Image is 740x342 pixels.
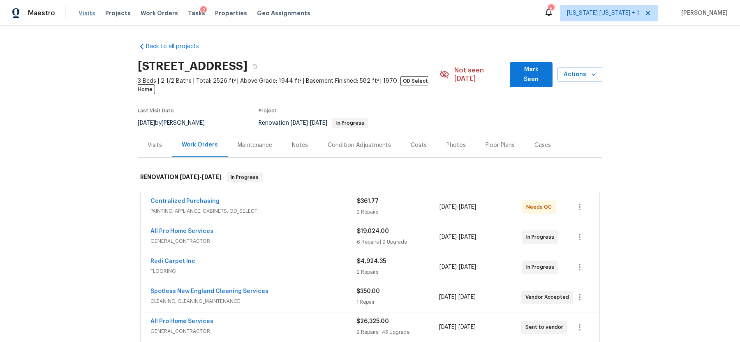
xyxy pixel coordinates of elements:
[486,141,515,149] div: Floor Plans
[150,327,356,335] span: GENERAL_CONTRACTOR
[291,120,327,126] span: -
[439,263,476,271] span: -
[28,9,55,17] span: Maestro
[454,66,505,83] span: Not seen [DATE]
[150,228,213,234] a: All Pro Home Services
[459,204,476,210] span: [DATE]
[439,234,457,240] span: [DATE]
[180,174,222,180] span: -
[141,9,178,17] span: Work Orders
[138,108,174,113] span: Last Visit Date
[200,6,207,14] div: 2
[215,9,247,17] span: Properties
[328,141,391,149] div: Condition Adjustments
[357,238,439,246] div: 6 Repairs | 9 Upgrade
[458,324,476,330] span: [DATE]
[439,203,476,211] span: -
[259,108,277,113] span: Project
[247,59,262,74] button: Copy Address
[138,120,155,126] span: [DATE]
[180,174,199,180] span: [DATE]
[357,208,439,216] div: 2 Repairs
[238,141,272,149] div: Maintenance
[356,298,439,306] div: 1 Repair
[227,173,262,181] span: In Progress
[526,233,557,241] span: In Progress
[188,10,205,16] span: Tasks
[356,328,439,336] div: 9 Repairs | 43 Upgrade
[257,9,310,17] span: Geo Assignments
[333,121,368,126] span: In Progress
[458,294,476,300] span: [DATE]
[182,141,218,149] div: Work Orders
[140,172,222,182] h6: RENOVATION
[150,237,357,245] span: GENERAL_CONTRACTOR
[138,62,247,70] h2: [STREET_ADDRESS]
[356,319,389,324] span: $26,325.00
[150,258,195,264] a: Redi Carpet Inc
[259,120,368,126] span: Renovation
[439,204,457,210] span: [DATE]
[138,164,602,191] div: RENOVATION [DATE]-[DATE]In Progress
[356,288,380,294] span: $350.00
[138,77,439,93] span: 3 Beds | 2 1/2 Baths | Total: 2526 ft² | Above Grade: 1944 ft² | Basement Finished: 582 ft² | 1970
[357,198,379,204] span: $361.77
[446,141,466,149] div: Photos
[292,141,308,149] div: Notes
[439,324,456,330] span: [DATE]
[510,62,553,87] button: Mark Seen
[439,323,476,331] span: -
[148,141,162,149] div: Visits
[439,294,456,300] span: [DATE]
[525,323,567,331] span: Sent to vendor
[138,76,428,94] span: OD Select Home
[567,9,639,17] span: [US_STATE] [US_STATE] + 1
[548,5,554,13] div: 5
[525,293,572,301] span: Vendor Accepted
[202,174,222,180] span: [DATE]
[439,264,457,270] span: [DATE]
[150,319,213,324] a: All Pro Home Services
[150,297,356,305] span: CLEANING, CLEANING_MAINTENANCE
[138,42,217,51] a: Back to all projects
[564,70,596,80] span: Actions
[526,263,557,271] span: In Progress
[557,67,602,82] button: Actions
[310,120,327,126] span: [DATE]
[357,268,439,276] div: 2 Repairs
[105,9,131,17] span: Projects
[138,118,215,128] div: by [PERSON_NAME]
[459,234,476,240] span: [DATE]
[150,207,357,215] span: PAINTING, APPLIANCE, CABINETS, OD_SELECT
[150,267,357,275] span: FLOORING
[459,264,476,270] span: [DATE]
[411,141,427,149] div: Costs
[79,9,95,17] span: Visits
[291,120,308,126] span: [DATE]
[357,228,389,234] span: $19,024.00
[357,258,386,264] span: $4,924.35
[516,65,546,85] span: Mark Seen
[439,233,476,241] span: -
[439,293,476,301] span: -
[526,203,555,211] span: Needs QC
[150,198,220,204] a: Centralized Purchasing
[150,288,268,294] a: Spotless New England Cleaning Services
[534,141,551,149] div: Cases
[678,9,728,17] span: [PERSON_NAME]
